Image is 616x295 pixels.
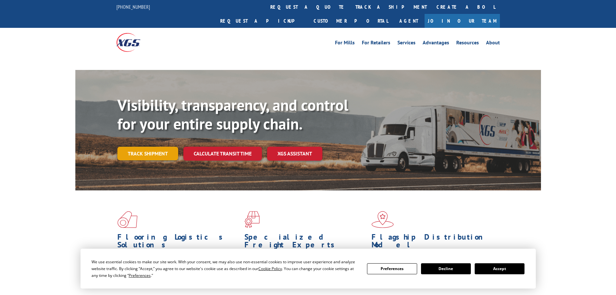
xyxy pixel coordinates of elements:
[372,211,394,228] img: xgs-icon-flagship-distribution-model-red
[362,40,390,47] a: For Retailers
[335,40,355,47] a: For Mills
[425,14,500,28] a: Join Our Team
[116,4,150,10] a: [PHONE_NUMBER]
[367,263,417,274] button: Preferences
[117,147,178,160] a: Track shipment
[81,249,536,289] div: Cookie Consent Prompt
[421,263,471,274] button: Decline
[92,258,359,279] div: We use essential cookies to make our site work. With your consent, we may also use non-essential ...
[486,40,500,47] a: About
[267,147,322,161] a: XGS ASSISTANT
[475,263,524,274] button: Accept
[258,266,282,271] span: Cookie Policy
[456,40,479,47] a: Resources
[372,233,494,252] h1: Flagship Distribution Model
[393,14,425,28] a: Agent
[183,147,262,161] a: Calculate transit time
[309,14,393,28] a: Customer Portal
[129,273,151,278] span: Preferences
[117,233,240,252] h1: Flooring Logistics Solutions
[215,14,309,28] a: Request a pickup
[244,211,260,228] img: xgs-icon-focused-on-flooring-red
[117,211,137,228] img: xgs-icon-total-supply-chain-intelligence-red
[397,40,416,47] a: Services
[117,95,348,134] b: Visibility, transparency, and control for your entire supply chain.
[244,233,367,252] h1: Specialized Freight Experts
[423,40,449,47] a: Advantages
